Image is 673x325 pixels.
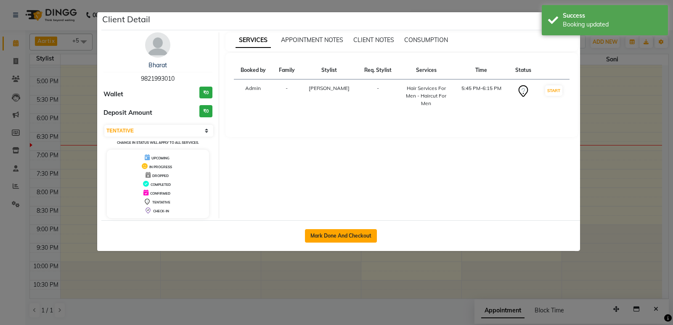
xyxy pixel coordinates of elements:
[199,87,212,99] h3: ₹0
[403,85,449,107] div: Hair Services For Men - Haircut For Men
[117,140,199,145] small: Change in status will apply to all services.
[234,79,273,113] td: Admin
[151,182,171,187] span: COMPLETED
[273,79,301,113] td: -
[148,61,167,69] a: Bharat
[454,79,509,113] td: 5:45 PM-6:15 PM
[103,108,152,118] span: Deposit Amount
[281,36,343,44] span: APPOINTMENT NOTES
[357,79,398,113] td: -
[309,85,350,91] span: [PERSON_NAME]
[357,61,398,79] th: Req. Stylist
[236,33,271,48] span: SERVICES
[150,191,170,196] span: CONFIRMED
[153,209,169,213] span: CHECK-IN
[199,105,212,117] h3: ₹0
[509,61,538,79] th: Status
[454,61,509,79] th: Time
[301,61,357,79] th: Stylist
[141,75,175,82] span: 9821993010
[234,61,273,79] th: Booked by
[273,61,301,79] th: Family
[563,11,662,20] div: Success
[145,32,170,58] img: avatar
[305,229,377,243] button: Mark Done And Checkout
[404,36,448,44] span: CONSUMPTION
[398,61,454,79] th: Services
[102,13,150,26] h5: Client Detail
[152,200,170,204] span: TENTATIVE
[152,174,169,178] span: DROPPED
[103,90,123,99] span: Wallet
[545,85,562,96] button: START
[149,165,172,169] span: IN PROGRESS
[151,156,170,160] span: UPCOMING
[563,20,662,29] div: Booking updated
[353,36,394,44] span: CLIENT NOTES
